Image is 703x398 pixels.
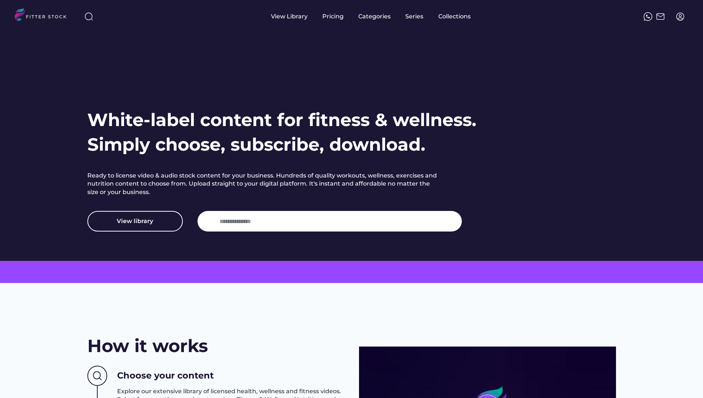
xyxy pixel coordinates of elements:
[358,4,368,11] div: fvck
[322,12,344,21] div: Pricing
[405,12,424,21] div: Series
[87,366,107,386] img: Group%201000002437%20%282%29.svg
[87,211,183,232] button: View library
[87,334,208,358] h2: How it works
[87,172,440,196] h2: Ready to license video & audio stock content for your business. Hundreds of quality workouts, wel...
[84,12,93,21] img: search-normal%203.svg
[358,12,391,21] div: Categories
[117,369,214,382] h3: Choose your content
[271,12,308,21] div: View Library
[656,12,665,21] img: Frame%2051.svg
[438,12,471,21] div: Collections
[15,8,73,23] img: LOGO.svg
[87,108,476,157] h1: White-label content for fitness & wellness. Simply choose, subscribe, download.
[644,12,652,21] img: meteor-icons_whatsapp%20%281%29.svg
[676,12,685,21] img: profile-circle.svg
[205,217,214,226] img: yH5BAEAAAAALAAAAAABAAEAAAIBRAA7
